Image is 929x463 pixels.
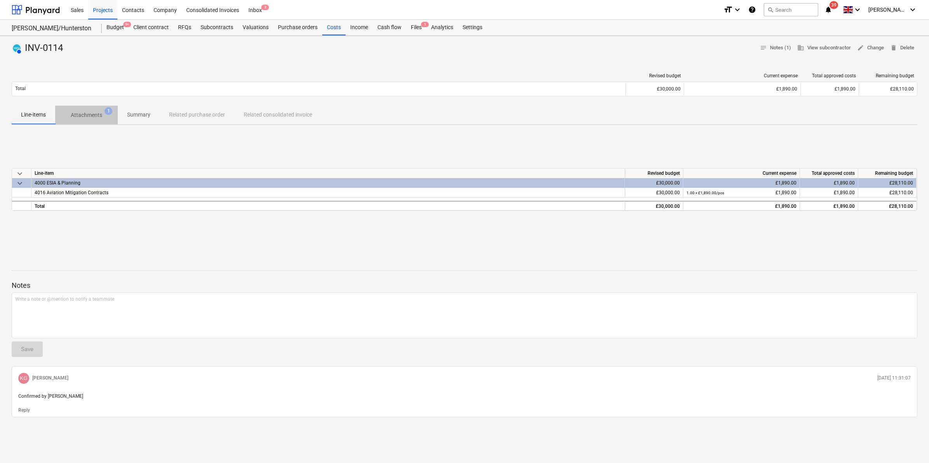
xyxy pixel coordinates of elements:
[858,169,917,178] div: Remaining budget
[834,190,855,195] span: £1,890.00
[12,24,93,33] div: [PERSON_NAME]/Hunterston
[887,42,917,54] button: Delete
[686,178,796,188] div: £1,890.00
[890,44,897,51] span: delete
[102,20,129,35] a: Budget9+
[625,169,683,178] div: Revised budget
[857,44,884,52] span: Change
[723,5,733,14] i: format_size
[829,1,838,9] span: 39
[31,201,625,211] div: Total
[733,5,742,14] i: keyboard_arrow_down
[794,42,854,54] button: View subcontractor
[71,111,102,119] p: Attachments
[797,44,804,51] span: business
[890,426,929,463] iframe: Chat Widget
[686,191,724,195] small: 1.00 × £1,890.00 / pcs
[373,20,406,35] a: Cash flow
[686,188,796,198] div: £1,890.00
[12,42,66,54] div: INV-0114
[273,20,322,35] a: Purchase orders
[854,42,887,54] button: Change
[406,20,426,35] a: Files1
[908,5,917,14] i: keyboard_arrow_down
[858,178,917,188] div: £28,110.00
[21,111,46,119] p: Line-items
[458,20,487,35] a: Settings
[804,73,856,78] div: Total approved costs
[889,190,913,195] span: £28,110.00
[625,178,683,188] div: £30,000.00
[686,202,796,211] div: £1,890.00
[890,44,914,52] span: Delete
[32,375,68,381] p: [PERSON_NAME]
[890,86,914,92] span: £28,110.00
[868,7,907,13] span: [PERSON_NAME]
[127,111,150,119] p: Summary
[35,178,622,188] div: 4000 ESIA & Planning
[406,20,426,35] div: Files
[800,83,859,95] div: £1,890.00
[102,20,129,35] div: Budget
[683,169,800,178] div: Current expense
[767,7,774,13] span: search
[15,85,26,92] p: Total
[757,42,794,54] button: Notes (1)
[35,190,108,195] span: 4016 Aviation Mitigation Contracts
[18,407,30,414] button: Reply
[625,83,684,95] div: £30,000.00
[877,375,911,381] p: [DATE] 11:31:07
[629,73,681,78] div: Revised budget
[196,20,238,35] a: Subcontracts
[238,20,273,35] a: Valuations
[687,73,798,78] div: Current expense
[20,375,28,381] span: KG
[13,44,21,52] img: xero.svg
[797,44,851,52] span: View subcontractor
[15,179,24,188] span: keyboard_arrow_down
[15,169,24,178] span: keyboard_arrow_down
[760,44,767,51] span: notes
[857,44,864,51] span: edit
[346,20,373,35] a: Income
[129,20,173,35] a: Client contract
[12,281,917,290] p: Notes
[123,22,131,27] span: 9+
[12,42,22,54] div: Invoice has been synced with Xero and its status is currently AUTHORISED
[322,20,346,35] a: Costs
[18,373,29,384] div: Kristina Gulevica
[862,73,914,78] div: Remaining budget
[824,5,832,14] i: notifications
[31,169,625,178] div: Line-item
[426,20,458,35] a: Analytics
[858,201,917,211] div: £28,110.00
[760,44,791,52] span: Notes (1)
[421,22,429,27] span: 1
[687,86,797,92] div: £1,890.00
[18,393,83,399] span: Confirmed by [PERSON_NAME]
[764,3,818,16] button: Search
[105,107,112,115] span: 1
[800,201,858,211] div: £1,890.00
[800,178,858,188] div: £1,890.00
[625,201,683,211] div: £30,000.00
[853,5,862,14] i: keyboard_arrow_down
[261,5,269,10] span: 3
[173,20,196,35] a: RFQs
[800,169,858,178] div: Total approved costs
[748,5,756,14] i: Knowledge base
[625,188,683,198] div: £30,000.00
